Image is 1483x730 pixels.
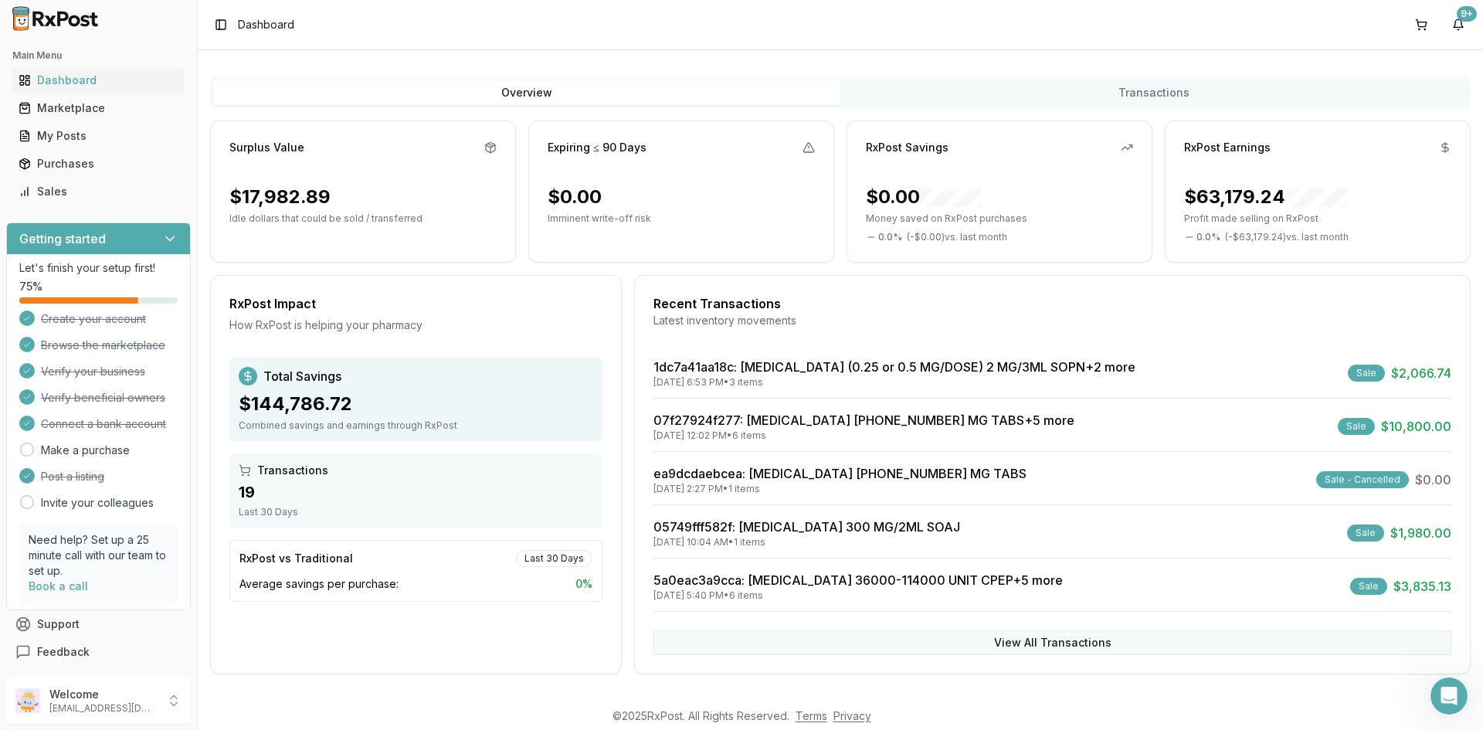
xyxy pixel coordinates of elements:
p: Need help? Set up a 25 minute call with our team to set up. [29,532,168,579]
div: $17,982.89 [229,185,331,209]
div: Expiring ≤ 90 Days [548,140,646,155]
span: Verify beneficial owners [41,390,165,406]
button: Purchases [6,151,191,176]
p: Profit made selling on RxPost [1184,212,1451,225]
div: Latest inventory movements [653,313,1451,328]
div: Last 30 Days [239,506,593,518]
span: 0 % [575,576,592,592]
div: Sale [1348,365,1385,382]
div: $0.00 [866,185,982,209]
img: User avatar [15,688,40,713]
h2: Main Menu [12,49,185,62]
div: Recent Transactions [653,294,1451,313]
button: Overview [213,80,840,105]
a: 1dc7a41aa18c: [MEDICAL_DATA] (0.25 or 0.5 MG/DOSE) 2 MG/3ML SOPN+2 more [653,359,1135,375]
span: $10,800.00 [1381,417,1451,436]
span: 0.0 % [878,231,902,243]
a: 07f27924f277: [MEDICAL_DATA] [PHONE_NUMBER] MG TABS+5 more [653,413,1074,428]
button: My Posts [6,124,191,148]
div: [DATE] 10:04 AM • 1 items [653,536,960,548]
div: Sale - Cancelled [1316,471,1409,488]
a: Purchases [12,150,185,178]
button: View All Transactions [653,630,1451,655]
span: Average savings per purchase: [239,576,399,592]
div: $63,179.24 [1184,185,1347,209]
p: Imminent write-off risk [548,212,815,225]
span: Feedback [37,644,90,660]
p: Let's finish your setup first! [19,260,178,276]
a: Sales [12,178,185,205]
span: $3,835.13 [1393,577,1451,596]
span: 75 % [19,279,42,294]
div: Sales [19,184,178,199]
div: Marketplace [19,100,178,116]
iframe: Intercom live chat [1430,677,1468,715]
button: Marketplace [6,96,191,121]
span: Create your account [41,311,146,327]
div: [DATE] 6:53 PM • 3 items [653,376,1135,389]
div: 9+ [1457,6,1477,22]
h3: Getting started [19,229,106,248]
span: Verify your business [41,364,145,379]
div: $144,786.72 [239,392,593,416]
span: Connect a bank account [41,416,166,432]
div: Sale [1338,418,1375,435]
span: $1,980.00 [1390,524,1451,542]
a: Terms [796,709,827,722]
span: Browse the marketplace [41,338,165,353]
button: Support [6,610,191,638]
div: How RxPost is helping your pharmacy [229,317,602,333]
div: RxPost vs Traditional [239,551,353,566]
a: Marketplace [12,94,185,122]
div: [DATE] 12:02 PM • 6 items [653,430,1074,442]
p: Welcome [49,687,157,702]
div: Purchases [19,156,178,171]
span: $0.00 [1415,470,1451,489]
nav: breadcrumb [238,17,294,32]
img: RxPost Logo [6,6,105,31]
a: Invite your colleagues [41,495,154,511]
div: [DATE] 2:27 PM • 1 items [653,483,1027,495]
p: Money saved on RxPost purchases [866,212,1133,225]
div: RxPost Savings [866,140,949,155]
a: Book a call [29,579,88,592]
div: My Posts [19,128,178,144]
div: 19 [239,481,593,503]
span: Post a listing [41,469,104,484]
a: 05749fff582f: [MEDICAL_DATA] 300 MG/2ML SOAJ [653,519,960,535]
a: Privacy [833,709,871,722]
button: Dashboard [6,68,191,93]
div: RxPost Impact [229,294,602,313]
span: 0.0 % [1196,231,1220,243]
a: Make a purchase [41,443,130,458]
p: [EMAIL_ADDRESS][DOMAIN_NAME] [49,702,157,715]
div: Last 30 Days [516,550,592,567]
span: $2,066.74 [1391,364,1451,382]
div: RxPost Earnings [1184,140,1271,155]
div: Dashboard [19,73,178,88]
span: ( - $63,179.24 ) vs. last month [1225,231,1349,243]
button: Sales [6,179,191,204]
span: ( - $0.00 ) vs. last month [907,231,1007,243]
a: My Posts [12,122,185,150]
a: Dashboard [12,66,185,94]
span: Transactions [257,463,328,478]
div: Sale [1350,578,1387,595]
p: Idle dollars that could be sold / transferred [229,212,497,225]
button: 9+ [1446,12,1471,37]
div: [DATE] 5:40 PM • 6 items [653,589,1063,602]
div: $0.00 [548,185,602,209]
button: Feedback [6,638,191,666]
a: 5a0eac3a9cca: [MEDICAL_DATA] 36000-114000 UNIT CPEP+5 more [653,572,1063,588]
span: Total Savings [263,367,341,385]
a: ea9dcdaebcea: [MEDICAL_DATA] [PHONE_NUMBER] MG TABS [653,466,1027,481]
div: Surplus Value [229,140,304,155]
div: Combined savings and earnings through RxPost [239,419,593,432]
div: Sale [1347,525,1384,542]
span: Dashboard [238,17,294,32]
button: Transactions [840,80,1468,105]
